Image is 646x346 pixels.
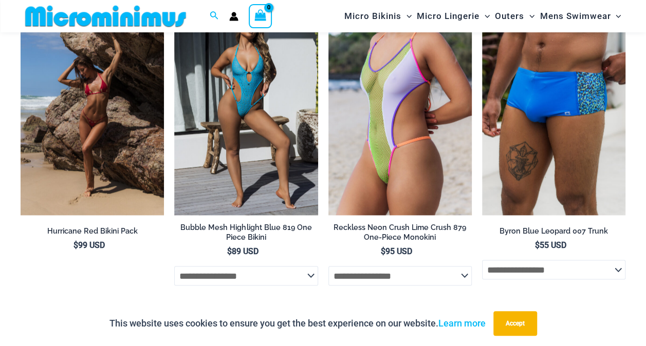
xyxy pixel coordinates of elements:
[73,240,105,249] bdi: 99 USD
[227,246,232,256] span: $
[417,3,479,29] span: Micro Lingerie
[174,222,318,241] h2: Bubble Mesh Highlight Blue 819 One Piece Bikini
[534,240,539,249] span: $
[534,240,566,249] bdi: 55 USD
[328,222,472,241] h2: Reckless Neon Crush Lime Crush 879 One-Piece Monokini
[482,226,625,236] h2: Byron Blue Leopard 007 Trunk
[328,222,472,245] a: Reckless Neon Crush Lime Crush 879 One-Piece Monokini
[492,3,537,29] a: OutersMenu ToggleMenu Toggle
[537,3,623,29] a: Mens SwimwearMenu ToggleMenu Toggle
[21,226,164,239] a: Hurricane Red Bikini Pack
[611,3,621,29] span: Menu Toggle
[401,3,412,29] span: Menu Toggle
[493,311,537,336] button: Accept
[414,3,492,29] a: Micro LingerieMenu ToggleMenu Toggle
[210,10,219,23] a: Search icon link
[482,226,625,239] a: Byron Blue Leopard 007 Trunk
[21,5,190,28] img: MM SHOP LOGO FLAT
[381,246,412,256] bdi: 95 USD
[174,222,318,245] a: Bubble Mesh Highlight Blue 819 One Piece Bikini
[381,246,385,256] span: $
[524,3,534,29] span: Menu Toggle
[495,3,524,29] span: Outers
[73,240,78,249] span: $
[229,12,238,21] a: Account icon link
[344,3,401,29] span: Micro Bikinis
[438,318,486,329] a: Learn more
[340,2,625,31] nav: Site Navigation
[109,316,486,331] p: This website uses cookies to ensure you get the best experience on our website.
[479,3,490,29] span: Menu Toggle
[227,246,259,256] bdi: 89 USD
[342,3,414,29] a: Micro BikinisMenu ToggleMenu Toggle
[249,4,272,28] a: View Shopping Cart, empty
[540,3,611,29] span: Mens Swimwear
[21,226,164,236] h2: Hurricane Red Bikini Pack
